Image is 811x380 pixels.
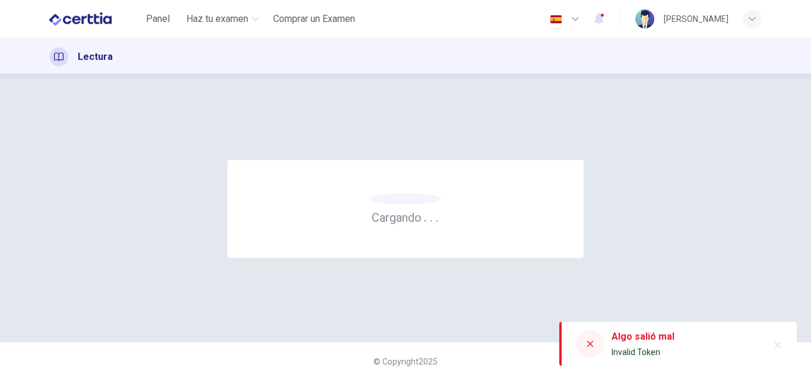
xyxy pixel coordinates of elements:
[186,12,248,26] span: Haz tu examen
[373,357,438,366] span: © Copyright 2025
[549,15,563,24] img: es
[612,330,674,344] div: Algo salió mal
[49,7,112,31] img: CERTTIA logo
[423,206,427,226] h6: .
[182,8,264,30] button: Haz tu examen
[612,347,660,357] span: Invalid Token
[273,12,355,26] span: Comprar un Examen
[372,209,439,225] h6: Cargando
[78,50,113,64] h1: Lectura
[664,12,728,26] div: [PERSON_NAME]
[429,206,433,226] h6: .
[268,8,360,30] button: Comprar un Examen
[435,206,439,226] h6: .
[49,7,139,31] a: CERTTIA logo
[146,12,170,26] span: Panel
[635,9,654,28] img: Profile picture
[139,8,177,30] button: Panel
